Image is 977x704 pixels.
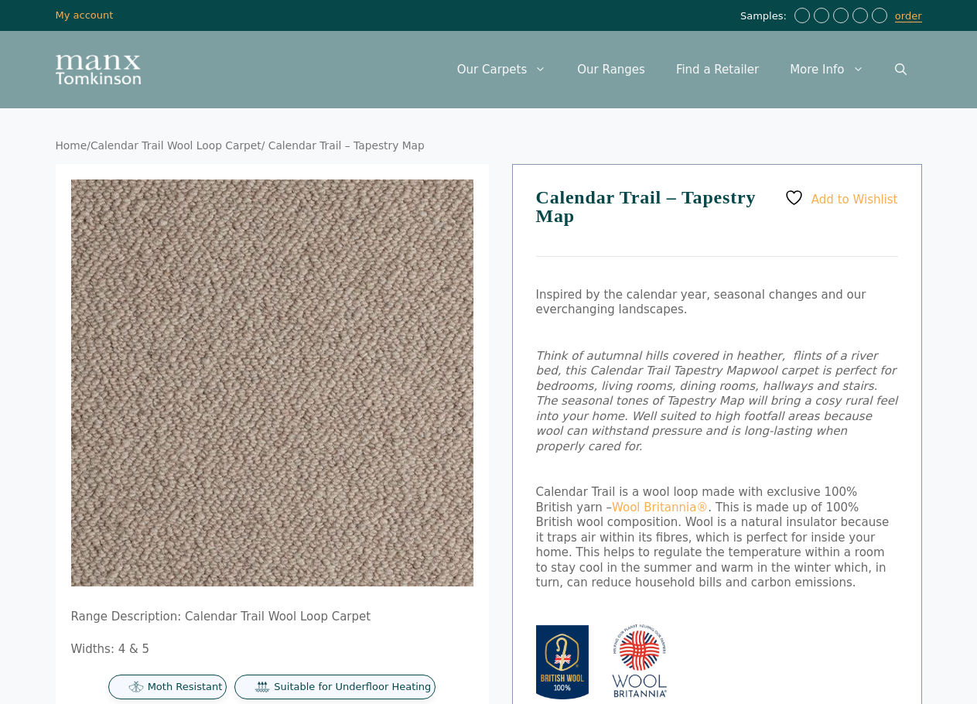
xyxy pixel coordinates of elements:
[56,9,114,21] a: My account
[562,46,661,93] a: Our Ranges
[536,485,898,591] p: Calendar Trail is a wool loop made with exclusive 100% British yarn – . This is made up of 100% B...
[784,188,897,207] a: Add to Wishlist
[56,55,141,84] img: Manx Tomkinson
[442,46,562,93] a: Our Carpets
[880,46,922,93] a: Open Search Bar
[71,642,473,658] p: Widths: 4 & 5
[661,46,774,93] a: Find a Retailer
[895,10,922,22] a: order
[740,10,791,23] span: Samples:
[774,46,879,93] a: More Info
[536,188,898,257] h1: Calendar Trail – Tapestry Map
[536,364,898,453] em: wool carpet is perfect for bedrooms, living rooms, dining rooms, hallways and stairs. The seasona...
[274,681,431,694] span: Suitable for Underfloor Heating
[442,46,922,93] nav: Primary
[71,610,473,625] p: Range Description: Calendar Trail Wool Loop Carpet
[56,139,922,153] nav: Breadcrumb
[612,501,708,514] a: Wool Britannia®
[811,192,898,206] span: Add to Wishlist
[56,139,87,152] a: Home
[536,349,878,378] em: Think of autumnal hills covered in heather, flints of a river bed, this Calendar Trail Tapestry Map
[148,681,223,694] span: Moth Resistant
[536,288,898,318] p: Inspired by the calendar year, seasonal changes and our everchanging landscapes.
[91,139,261,152] a: Calendar Trail Wool Loop Carpet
